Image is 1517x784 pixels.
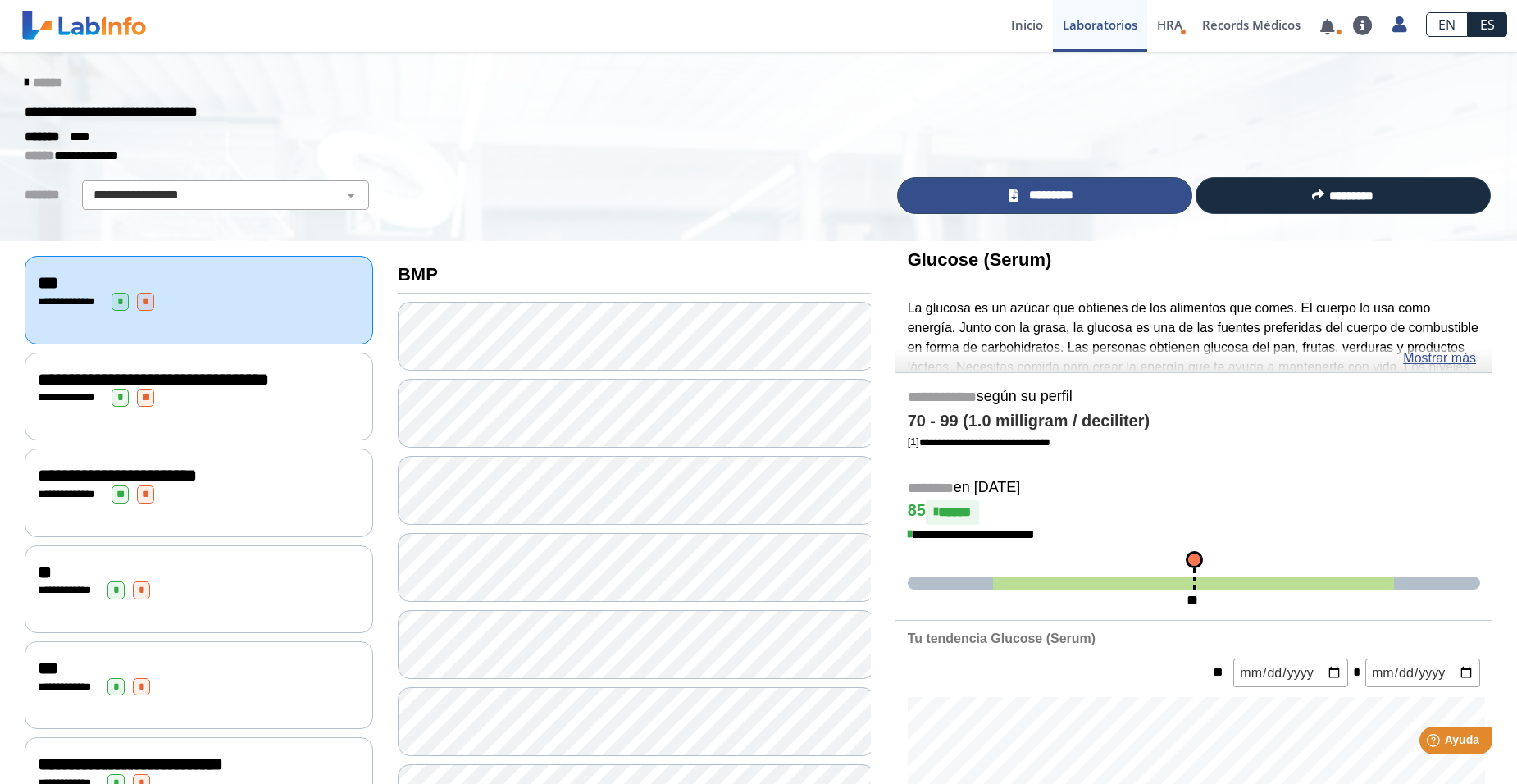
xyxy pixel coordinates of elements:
[1365,659,1480,687] input: mm/dd/yyyy
[1157,16,1182,33] span: HRA
[908,299,1480,417] p: La glucosa es un azúcar que obtienes de los alimentos que comes. El cuerpo lo usa como energía. J...
[1403,349,1476,368] a: Mostrar más
[908,479,1480,498] h5: en [DATE]
[1426,12,1468,37] a: EN
[908,435,1050,448] a: [1]
[908,412,1480,431] h4: 70 - 99 (1.0 milligram / deciliter)
[1233,659,1348,687] input: mm/dd/yyyy
[908,249,1052,270] b: Glucose (Serum)
[1468,12,1507,37] a: ES
[908,500,1480,525] h4: 85
[908,631,1096,645] b: Tu tendencia Glucose (Serum)
[1371,720,1499,766] iframe: Help widget launcher
[908,388,1480,407] h5: según su perfil
[398,264,438,285] b: BMP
